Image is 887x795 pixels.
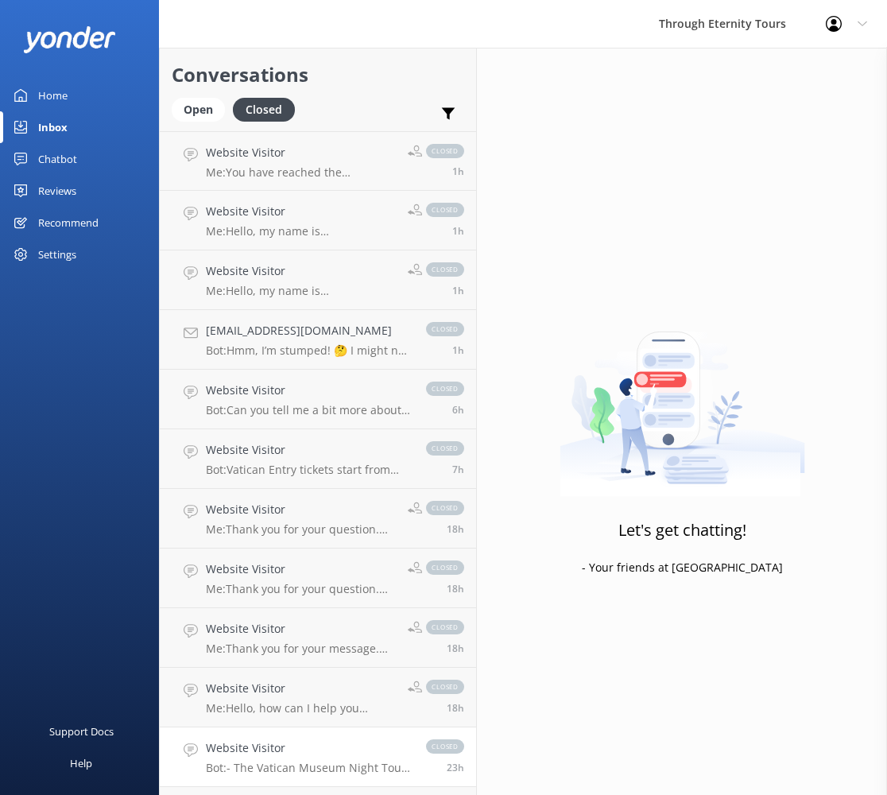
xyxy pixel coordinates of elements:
p: Me: Hello, my name is [PERSON_NAME] from Through Eternity Tours. How can I assist you [DATE]? [206,284,396,298]
a: Website VisitorMe:Thank you for your question. Kindly provide us with your email address or phone... [160,549,476,608]
p: - Your friends at [GEOGRAPHIC_DATA] [582,559,783,576]
span: closed [426,501,464,515]
h4: Website Visitor [206,680,396,697]
h4: Website Visitor [206,501,396,518]
span: 07:43pm 13-Aug-2025 (UTC +02:00) Europe/Amsterdam [447,522,464,536]
a: Website VisitorBot:Vatican Entry tickets start from €45 and include skip-the-line access to the [... [160,429,476,489]
h4: Website Visitor [206,441,410,459]
span: 07:40pm 13-Aug-2025 (UTC +02:00) Europe/Amsterdam [447,642,464,655]
p: Bot: Vatican Entry tickets start from €45 and include skip-the-line access to the [GEOGRAPHIC_DAT... [206,463,410,477]
a: Website VisitorMe:Hello, my name is [PERSON_NAME] from Through Eternity Tours. How can I assist y... [160,191,476,250]
span: closed [426,560,464,575]
p: Me: Hello, my name is [PERSON_NAME] from Through Eternity Tours. How can I assist you [DATE]? [206,224,396,238]
a: Website VisitorMe:You have reached the Reservations Department. If you have any inquiries regardi... [160,131,476,191]
h4: Website Visitor [206,739,410,757]
a: Open [172,100,233,118]
span: 01:03pm 14-Aug-2025 (UTC +02:00) Europe/Amsterdam [452,224,464,238]
span: closed [426,322,464,336]
span: closed [426,382,464,396]
h4: Website Visitor [206,144,396,161]
span: 07:05am 14-Aug-2025 (UTC +02:00) Europe/Amsterdam [452,463,464,476]
img: artwork of a man stealing a conversation from at giant smartphone [560,298,805,497]
h4: Website Visitor [206,620,396,638]
span: 07:43pm 13-Aug-2025 (UTC +02:00) Europe/Amsterdam [447,582,464,595]
div: Help [70,747,92,779]
a: Website VisitorBot:- The Vatican Museum Night Tour is available seasonally and offers a 2.5-hour ... [160,727,476,787]
span: 07:38pm 13-Aug-2025 (UTC +02:00) Europe/Amsterdam [447,701,464,715]
div: Open [172,98,225,122]
div: Settings [38,238,76,270]
span: closed [426,739,464,754]
span: 01:02pm 14-Aug-2025 (UTC +02:00) Europe/Amsterdam [452,284,464,297]
span: 12:16pm 14-Aug-2025 (UTC +02:00) Europe/Amsterdam [452,343,464,357]
span: closed [426,144,464,158]
span: closed [426,441,464,456]
h4: Website Visitor [206,262,396,280]
span: closed [426,262,464,277]
a: Website VisitorMe:Thank you for your question. How can I assist you [DATE]?closed18h [160,489,476,549]
h4: [EMAIL_ADDRESS][DOMAIN_NAME] [206,322,410,339]
a: Website VisitorMe:Hello, how can I help you [DATE]?closed18h [160,668,476,727]
p: Me: You have reached the Reservations Department. If you have any inquiries regarding our tours, ... [206,165,396,180]
span: closed [426,680,464,694]
p: Me: Thank you for your message. Unfortunately, the Colosseum night access is currently prohibited... [206,642,396,656]
div: Chatbot [38,143,77,175]
div: Home [38,79,68,111]
span: closed [426,203,464,217]
p: Me: Thank you for your question. Kindly provide us with your email address or phone number, and w... [206,582,396,596]
h3: Let's get chatting! [618,518,746,543]
span: 01:03pm 14-Aug-2025 (UTC +02:00) Europe/Amsterdam [452,165,464,178]
a: Website VisitorBot:Can you tell me a bit more about where you are going? We have an amazing array... [160,370,476,429]
a: Website VisitorMe:Thank you for your message. Unfortunately, the Colosseum night access is curren... [160,608,476,668]
span: 07:13am 14-Aug-2025 (UTC +02:00) Europe/Amsterdam [452,403,464,417]
span: 02:34pm 13-Aug-2025 (UTC +02:00) Europe/Amsterdam [447,761,464,774]
h2: Conversations [172,60,464,90]
span: closed [426,620,464,634]
a: Website VisitorMe:Hello, my name is [PERSON_NAME] from Through Eternity Tours. How can I assist y... [160,250,476,310]
a: Closed [233,100,303,118]
div: Reviews [38,175,76,207]
h4: Website Visitor [206,203,396,220]
p: Bot: Hmm, I’m stumped! 🤔 I might not have the answer to that one, but our amazing team definitely... [206,343,410,358]
h4: Website Visitor [206,382,410,399]
img: yonder-white-logo.png [24,26,115,52]
div: Inbox [38,111,68,143]
p: Me: Thank you for your question. How can I assist you [DATE]? [206,522,396,537]
p: Bot: Can you tell me a bit more about where you are going? We have an amazing array of group and ... [206,403,410,417]
p: Bot: - The Vatican Museum Night Tour is available seasonally and offers a 2.5-hour experience exp... [206,761,410,775]
a: [EMAIL_ADDRESS][DOMAIN_NAME]Bot:Hmm, I’m stumped! 🤔 I might not have the answer to that one, but ... [160,310,476,370]
div: Recommend [38,207,99,238]
h4: Website Visitor [206,560,396,578]
p: Me: Hello, how can I help you [DATE]? [206,701,396,715]
div: Support Docs [49,715,114,747]
div: Closed [233,98,295,122]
